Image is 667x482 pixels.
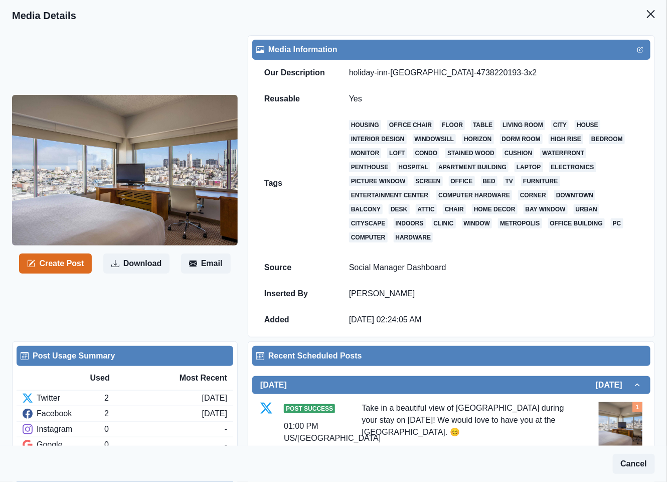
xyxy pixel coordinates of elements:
a: computer [349,232,388,243]
div: 2 [104,392,202,404]
div: 0 [104,439,224,451]
a: corner [518,190,548,200]
button: Cancel [613,454,655,474]
a: penthouse [349,162,391,172]
a: dorm room [500,134,543,144]
a: clinic [432,218,456,228]
a: windowsill [413,134,456,144]
a: office building [548,218,605,228]
td: Added [252,307,337,333]
a: interior design [349,134,407,144]
td: Inserted By [252,281,337,307]
a: bedroom [589,134,625,144]
div: Facebook [23,408,104,420]
a: laptop [515,162,543,172]
a: pc [611,218,623,228]
div: Total Media Attached [632,402,642,412]
td: Yes [337,86,650,112]
a: home decor [472,204,518,214]
div: Google [23,439,104,451]
a: horizon [462,134,493,144]
a: electronics [549,162,596,172]
div: Recent Scheduled Posts [256,350,646,362]
a: floor [440,120,465,130]
button: Close [641,4,661,24]
a: cushion [503,148,534,158]
div: [DATE] [202,392,227,404]
a: monitor [349,148,381,158]
img: yu0n33qdw3fqd3icn5hh [599,402,642,446]
a: window [462,218,492,228]
a: high rise [549,134,583,144]
a: housing [349,120,381,130]
div: 01:00 PM US/[GEOGRAPHIC_DATA] [284,420,381,444]
a: downtown [554,190,595,200]
td: holiday-inn-[GEOGRAPHIC_DATA]-4738220193-3x2 [337,60,650,86]
td: Source [252,255,337,281]
a: [PERSON_NAME] [349,289,415,298]
td: Tags [252,112,337,255]
a: cityscape [349,218,388,228]
a: living room [501,120,545,130]
a: house [575,120,600,130]
a: table [471,120,494,130]
td: Our Description [252,60,337,86]
a: tv [504,176,515,186]
a: apartment building [436,162,509,172]
a: office chair [387,120,434,130]
a: entertainment center [349,190,430,200]
h2: [DATE] [260,380,287,390]
a: hospital [397,162,431,172]
a: computer hardware [436,190,512,200]
span: Post Success [284,404,335,413]
p: Social Manager Dashboard [349,263,638,273]
h2: [DATE] [596,380,632,390]
a: picture window [349,176,408,186]
div: Take in a beautiful view of [GEOGRAPHIC_DATA] during your stay on [DATE]! We would love to have y... [362,402,572,462]
a: screen [414,176,443,186]
a: office [449,176,475,186]
a: waterfront [540,148,586,158]
a: loft [387,148,407,158]
a: attic [416,204,437,214]
div: 0 [104,423,224,435]
a: chair [443,204,466,214]
div: Used [90,372,159,384]
div: [DATE] [202,408,227,420]
a: condo [413,148,440,158]
button: Edit [634,44,646,56]
div: 2 [104,408,202,420]
a: stained wood [445,148,496,158]
div: Instagram [23,423,104,435]
button: Create Post [19,254,92,274]
a: hardware [394,232,433,243]
a: furniture [521,176,560,186]
img: yu0n33qdw3fqd3icn5hh [12,95,238,246]
a: desk [389,204,409,214]
a: city [551,120,569,130]
a: urban [574,204,599,214]
a: bay window [524,204,568,214]
div: Media Information [256,44,646,56]
td: Reusable [252,86,337,112]
div: Most Recent [158,372,227,384]
a: indoors [394,218,426,228]
div: Post Usage Summary [21,350,229,362]
div: Twitter [23,392,104,404]
a: bed [481,176,497,186]
td: [DATE] 02:24:05 AM [337,307,650,333]
a: balcony [349,204,383,214]
button: [DATE][DATE] [252,376,650,394]
button: Email [181,254,231,274]
button: Download [103,254,170,274]
div: - [225,423,227,435]
a: metropolis [498,218,542,228]
div: - [225,439,227,451]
